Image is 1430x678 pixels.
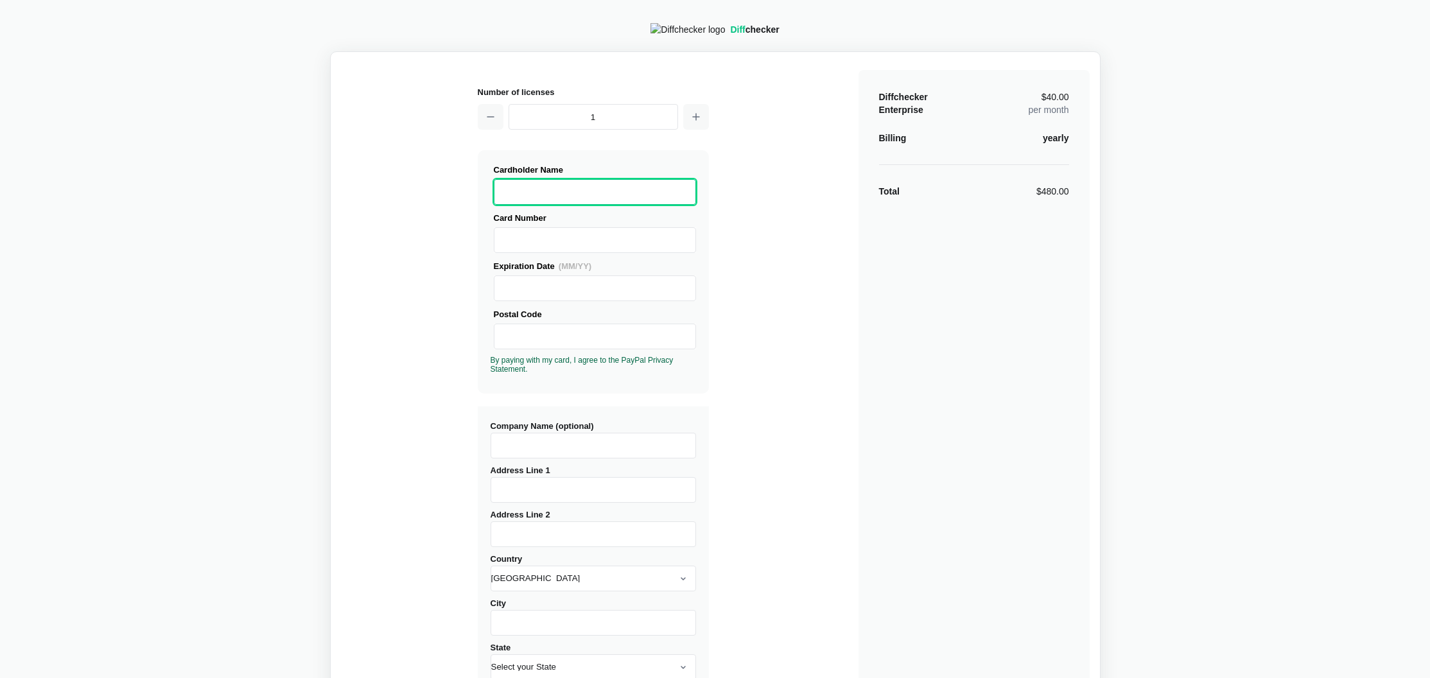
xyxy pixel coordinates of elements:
div: Billing [879,132,907,144]
iframe: Secure Credit Card Frame - Credit Card Number [500,228,690,252]
input: Address Line 2 [491,521,696,547]
input: 1 [509,104,678,130]
label: Address Line 2 [491,510,696,547]
iframe: Secure Credit Card Frame - Expiration Date [500,276,690,300]
select: Country [491,566,696,591]
iframe: Secure Credit Card Frame - Postal Code [500,324,690,349]
input: City [491,610,696,636]
div: Card Number [494,211,696,225]
iframe: Secure Credit Card Frame - Cardholder Name [500,180,690,204]
label: Country [491,554,696,591]
span: Diff [730,24,745,35]
label: Company Name (optional) [491,421,696,458]
a: Diffchecker logoDiffchecker [650,24,779,35]
a: By paying with my card, I agree to the PayPal Privacy Statement. [491,356,674,374]
span: Enterprise [879,105,923,115]
div: checker [730,23,779,36]
label: Address Line 1 [491,465,696,503]
h2: Number of licenses [478,85,709,99]
img: Diffchecker logo [650,23,725,36]
div: Postal Code [494,308,696,321]
strong: Total [879,186,900,196]
input: Address Line 1 [491,477,696,503]
input: Company Name (optional) [491,433,696,458]
div: $480.00 [1036,185,1069,198]
div: Cardholder Name [494,163,696,177]
div: per month [1028,91,1068,116]
span: $40.00 [1042,92,1069,101]
div: yearly [1043,132,1068,144]
div: Expiration Date [494,259,696,273]
label: City [491,598,696,636]
span: (MM/YY) [559,261,591,271]
span: Diffchecker [879,92,928,102]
